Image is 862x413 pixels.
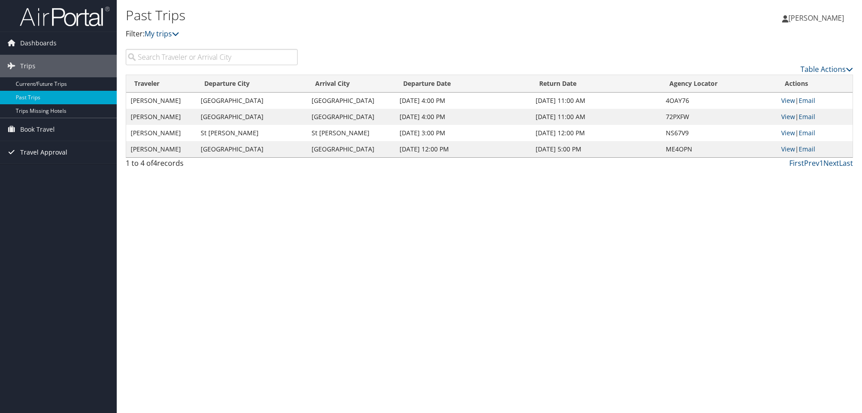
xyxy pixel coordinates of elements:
[307,75,395,93] th: Arrival City: activate to sort column ascending
[126,6,611,25] h1: Past Trips
[196,109,308,125] td: [GEOGRAPHIC_DATA]
[196,75,308,93] th: Departure City: activate to sort column ascending
[395,75,531,93] th: Departure Date: activate to sort column ascending
[20,6,110,27] img: airportal-logo.png
[126,158,298,173] div: 1 to 4 of records
[126,49,298,65] input: Search Traveler or Arrival City
[800,64,853,74] a: Table Actions
[145,29,179,39] a: My trips
[799,129,815,137] a: Email
[799,112,815,121] a: Email
[661,125,777,141] td: NS67V9
[196,93,308,109] td: [GEOGRAPHIC_DATA]
[823,158,839,168] a: Next
[789,158,804,168] a: First
[20,141,67,164] span: Travel Approval
[819,158,823,168] a: 1
[777,141,853,157] td: |
[153,158,157,168] span: 4
[20,55,35,77] span: Trips
[782,4,853,31] a: [PERSON_NAME]
[531,125,661,141] td: [DATE] 12:00 PM
[395,93,531,109] td: [DATE] 4:00 PM
[661,141,777,157] td: ME4OPN
[196,141,308,157] td: [GEOGRAPHIC_DATA]
[777,93,853,109] td: |
[395,141,531,157] td: [DATE] 12:00 PM
[839,158,853,168] a: Last
[781,96,795,105] a: View
[661,75,777,93] th: Agency Locator: activate to sort column ascending
[781,112,795,121] a: View
[126,93,196,109] td: [PERSON_NAME]
[777,125,853,141] td: |
[781,129,795,137] a: View
[126,75,196,93] th: Traveler: activate to sort column ascending
[126,125,196,141] td: [PERSON_NAME]
[661,109,777,125] td: 72PXFW
[196,125,308,141] td: St [PERSON_NAME]
[777,75,853,93] th: Actions
[307,125,395,141] td: St [PERSON_NAME]
[395,109,531,125] td: [DATE] 4:00 PM
[777,109,853,125] td: |
[781,145,795,153] a: View
[395,125,531,141] td: [DATE] 3:00 PM
[307,141,395,157] td: [GEOGRAPHIC_DATA]
[307,93,395,109] td: [GEOGRAPHIC_DATA]
[799,96,815,105] a: Email
[799,145,815,153] a: Email
[20,118,55,141] span: Book Travel
[126,28,611,40] p: Filter:
[804,158,819,168] a: Prev
[788,13,844,23] span: [PERSON_NAME]
[126,109,196,125] td: [PERSON_NAME]
[661,93,777,109] td: 4OAY76
[20,32,57,54] span: Dashboards
[531,93,661,109] td: [DATE] 11:00 AM
[307,109,395,125] td: [GEOGRAPHIC_DATA]
[531,109,661,125] td: [DATE] 11:00 AM
[531,141,661,157] td: [DATE] 5:00 PM
[126,141,196,157] td: [PERSON_NAME]
[531,75,661,93] th: Return Date: activate to sort column ascending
